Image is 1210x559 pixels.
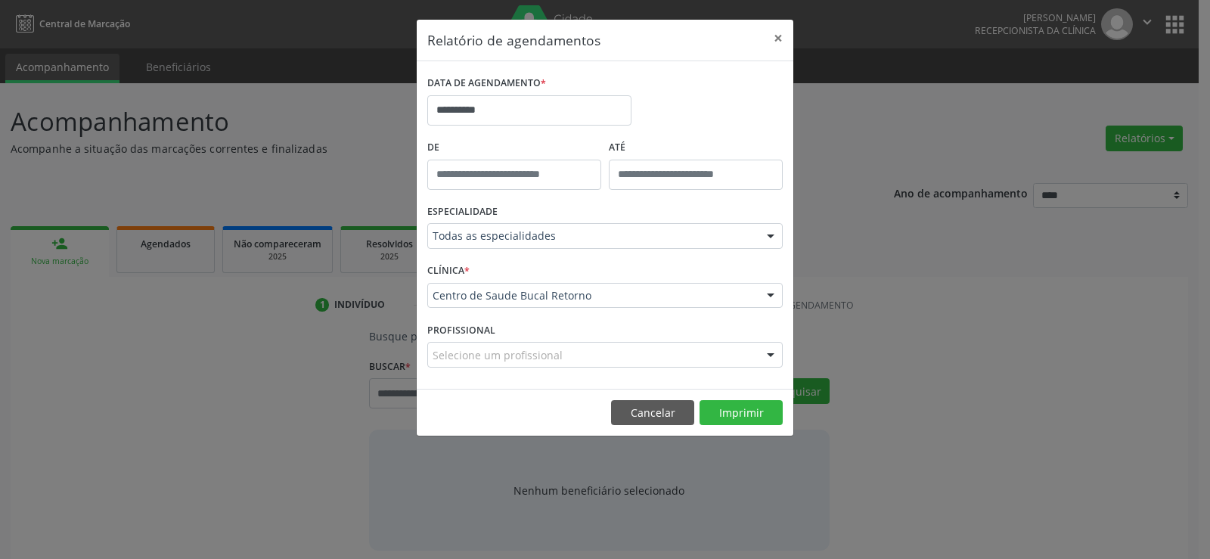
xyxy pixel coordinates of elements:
button: Imprimir [700,400,783,426]
button: Close [763,20,793,57]
span: Selecione um profissional [433,347,563,363]
button: Cancelar [611,400,694,426]
label: ATÉ [609,136,783,160]
label: DATA DE AGENDAMENTO [427,72,546,95]
span: Todas as especialidades [433,228,752,244]
label: ESPECIALIDADE [427,200,498,224]
label: De [427,136,601,160]
label: PROFISSIONAL [427,318,495,342]
h5: Relatório de agendamentos [427,30,600,50]
label: CLÍNICA [427,259,470,283]
span: Centro de Saude Bucal Retorno [433,288,752,303]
